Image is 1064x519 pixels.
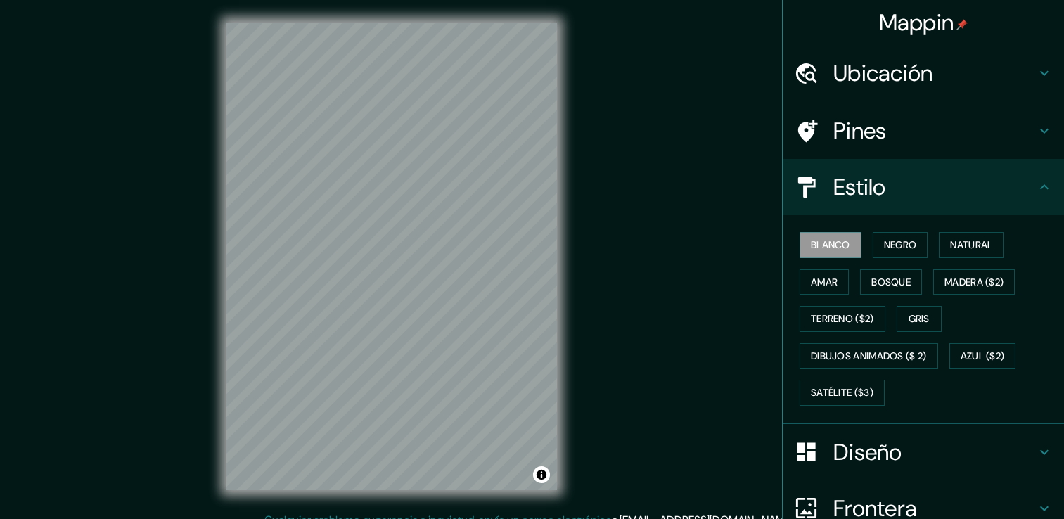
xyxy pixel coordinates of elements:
[871,274,911,291] font: Bosque
[939,232,1004,258] button: Natural
[783,103,1064,159] div: Pines
[833,438,1036,466] h4: Diseño
[950,236,992,254] font: Natural
[226,23,557,490] canvas: Mapa
[833,117,1036,145] h4: Pines
[897,306,942,332] button: Gris
[956,19,968,30] img: pin-icon.png
[873,232,928,258] button: Negro
[939,464,1049,504] iframe: Help widget launcher
[783,45,1064,101] div: Ubicación
[800,380,885,406] button: Satélite ($3)
[811,274,838,291] font: Amar
[879,8,954,37] font: Mappin
[800,269,849,295] button: Amar
[800,306,885,332] button: Terreno ($2)
[800,232,861,258] button: Blanco
[833,59,1036,87] h4: Ubicación
[860,269,922,295] button: Bosque
[811,347,927,365] font: Dibujos animados ($ 2)
[949,343,1016,369] button: Azul ($2)
[783,424,1064,480] div: Diseño
[933,269,1015,295] button: Madera ($2)
[811,310,874,328] font: Terreno ($2)
[811,236,850,254] font: Blanco
[944,274,1004,291] font: Madera ($2)
[811,384,873,402] font: Satélite ($3)
[833,173,1036,201] h4: Estilo
[961,347,1005,365] font: Azul ($2)
[884,236,917,254] font: Negro
[533,466,550,483] button: Alternar atribución
[783,159,1064,215] div: Estilo
[800,343,938,369] button: Dibujos animados ($ 2)
[909,310,930,328] font: Gris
